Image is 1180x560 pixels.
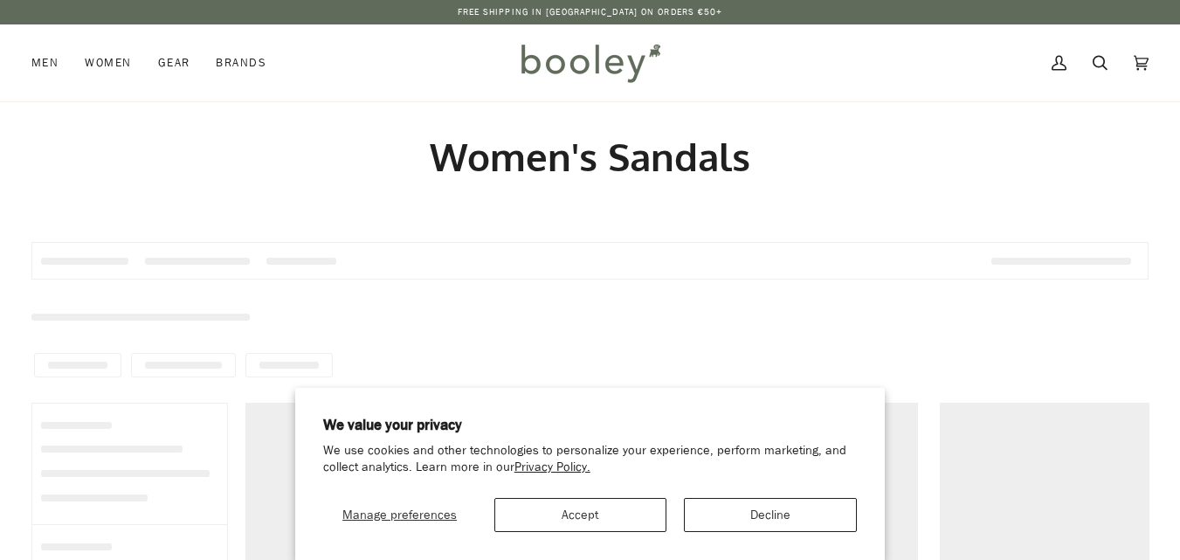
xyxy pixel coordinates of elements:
p: Free Shipping in [GEOGRAPHIC_DATA] on Orders €50+ [458,5,723,19]
span: Men [31,54,59,72]
a: Gear [145,24,204,101]
a: Women [72,24,144,101]
p: We use cookies and other technologies to personalize your experience, perform marketing, and coll... [323,443,858,476]
a: Men [31,24,72,101]
a: Brands [203,24,279,101]
a: Privacy Policy. [514,459,590,475]
span: Manage preferences [342,507,457,523]
span: Gear [158,54,190,72]
button: Decline [684,498,857,532]
span: Women [85,54,131,72]
button: Manage preferences [323,498,477,532]
h1: Women's Sandals [31,133,1149,181]
span: Brands [216,54,266,72]
h2: We value your privacy [323,416,858,435]
img: Booley [514,38,666,88]
button: Accept [494,498,667,532]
